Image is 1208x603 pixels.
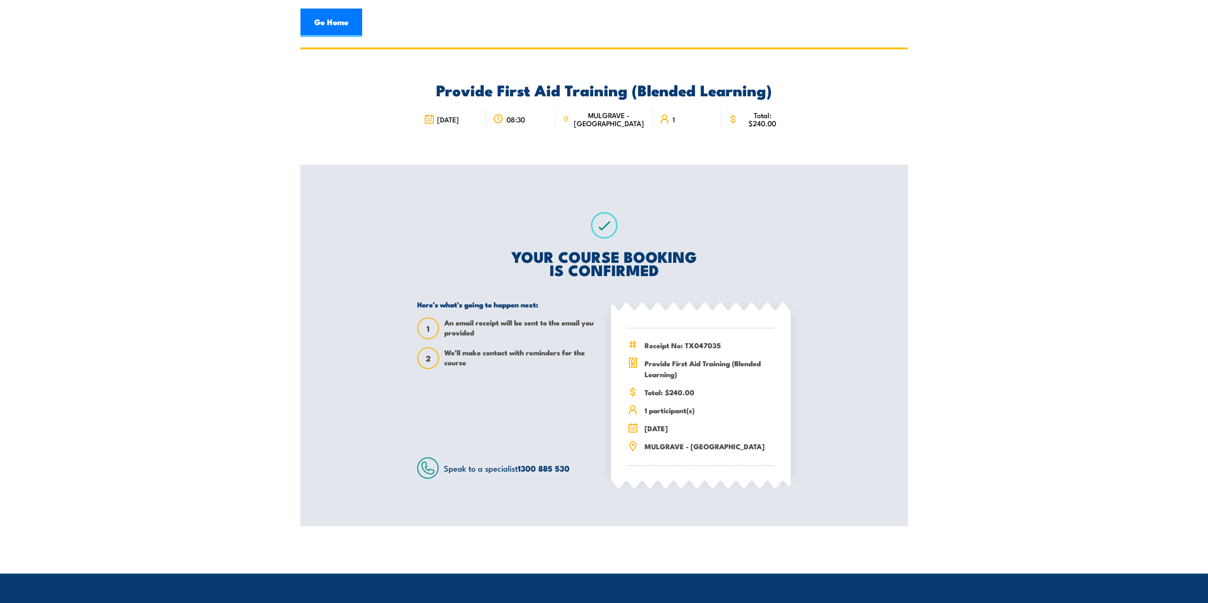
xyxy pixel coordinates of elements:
[673,115,675,123] span: 1
[645,441,774,452] span: MULGRAVE - [GEOGRAPHIC_DATA]
[518,462,570,474] a: 1300 885 530
[418,353,438,363] span: 2
[300,9,362,37] a: Go Home
[444,347,597,369] span: We’ll make contact with reminders for the course
[444,317,597,339] span: An email receipt will be sent to the email you provided
[418,324,438,334] span: 1
[645,358,774,380] span: Provide First Aid Training (Blended Learning)
[444,462,570,474] span: Speak to a specialist
[417,250,791,276] h2: YOUR COURSE BOOKING IS CONFIRMED
[417,300,597,309] h5: Here’s what’s going to happen next:
[506,115,525,123] span: 08:30
[645,387,774,398] span: Total: $240.00
[572,111,646,127] span: MULGRAVE - [GEOGRAPHIC_DATA]
[437,115,459,123] span: [DATE]
[417,83,791,96] h2: Provide First Aid Training (Blended Learning)
[645,405,774,416] span: 1 participant(s)
[645,423,774,434] span: [DATE]
[741,111,784,127] span: Total: $240.00
[645,340,774,351] span: Receipt No: TX047035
